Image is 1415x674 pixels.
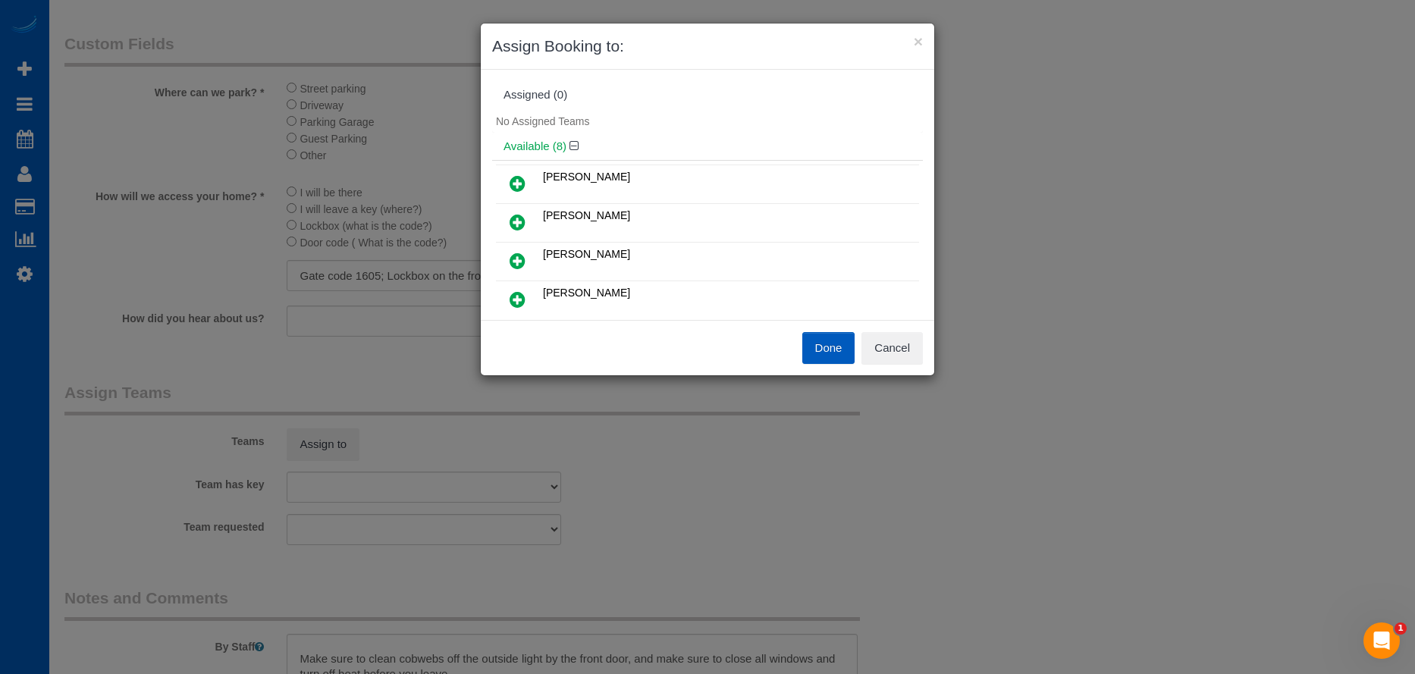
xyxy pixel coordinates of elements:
[504,140,911,153] h4: Available (8)
[914,33,923,49] button: ×
[492,35,923,58] h3: Assign Booking to:
[504,89,911,102] div: Assigned (0)
[1395,622,1407,635] span: 1
[543,287,630,299] span: [PERSON_NAME]
[496,115,589,127] span: No Assigned Teams
[543,248,630,260] span: [PERSON_NAME]
[1363,622,1400,659] iframe: Intercom live chat
[861,332,923,364] button: Cancel
[543,171,630,183] span: [PERSON_NAME]
[802,332,855,364] button: Done
[543,209,630,221] span: [PERSON_NAME]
